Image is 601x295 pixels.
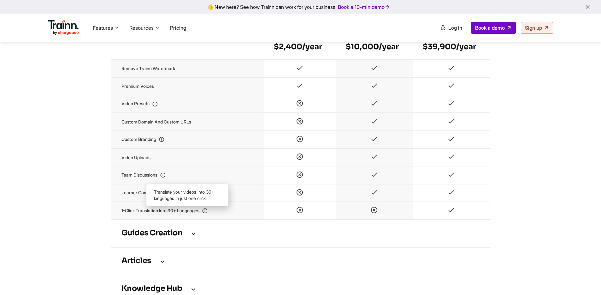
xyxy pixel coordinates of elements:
a: Sign up [521,22,553,34]
span: Sign up [525,25,542,31]
td: Premium voices [111,77,264,95]
div: 👋 New here? See how Trainn can work for your business. [4,4,597,10]
span: Resources [129,24,154,31]
iframe: Chat Widget [569,265,601,295]
td: 1-Click translation into 30+ languages [111,202,264,220]
img: Trainn Logo [48,20,79,35]
h3: Guides creation [121,230,480,237]
span: Book a demo [475,25,505,31]
h6: $10,000/year [346,42,403,52]
td: Learner comments [111,184,264,202]
td: Video uploads [111,148,264,166]
h6: $2,400/year [274,42,326,52]
span: Features [93,24,113,31]
td: Custom domain and custom URLs [111,113,264,130]
a: Pricing [170,25,186,31]
span: Log in [448,25,462,31]
td: Custom branding [111,131,264,148]
a: Log in [436,22,466,33]
td: Remove Trainn watermark [111,59,264,77]
h6: $39,900/year [423,42,480,52]
h3: Knowledge Hub [121,286,480,292]
h3: Articles [121,258,480,265]
td: Video presets [111,95,264,113]
td: Team discussions [111,166,264,184]
a: Book a demo [471,22,516,34]
div: Widget de chat [569,265,601,295]
a: Book a 10-min demo [337,3,392,11]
